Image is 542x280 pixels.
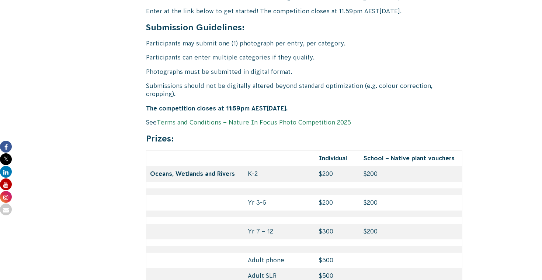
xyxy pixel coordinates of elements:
p: Photographs must be submitted in digital format. [146,68,462,76]
td: $200 [315,195,360,211]
strong: School – Native plant vouchers [364,155,455,161]
td: Yr 7 – 12 [244,224,315,239]
strong: Oceans, Wetlands and Rivers [150,170,235,177]
p: Enter at the link below to get started! The competition closes at 11.59pm AEST[DATE]. [146,7,462,15]
p: Participants can enter multiple categories if they qualify. [146,53,462,61]
td: $200 [360,195,462,211]
strong: Submission Guidelines: [146,23,245,32]
td: Yr 3-6 [244,195,315,211]
strong: Individual [319,155,347,161]
p: Participants may submit one (1) photograph per entry, per category. [146,39,462,47]
td: $200 [360,224,462,239]
strong: The competition closes at 11:59pm AEST[DATE]. [146,105,288,112]
p: Submissions should not be digitally altered beyond standard optimization (e.g. colour correction,... [146,82,462,98]
td: $500 [315,253,360,268]
strong: Prizes: [146,134,174,143]
p: See [146,118,462,126]
td: $200 [315,166,360,182]
a: Terms and Conditions – Nature In Focus Photo Competition 2025 [157,119,351,126]
td: Adult phone [244,253,315,268]
td: K-2 [244,166,315,182]
td: $200 [360,166,462,182]
td: $300 [315,224,360,239]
